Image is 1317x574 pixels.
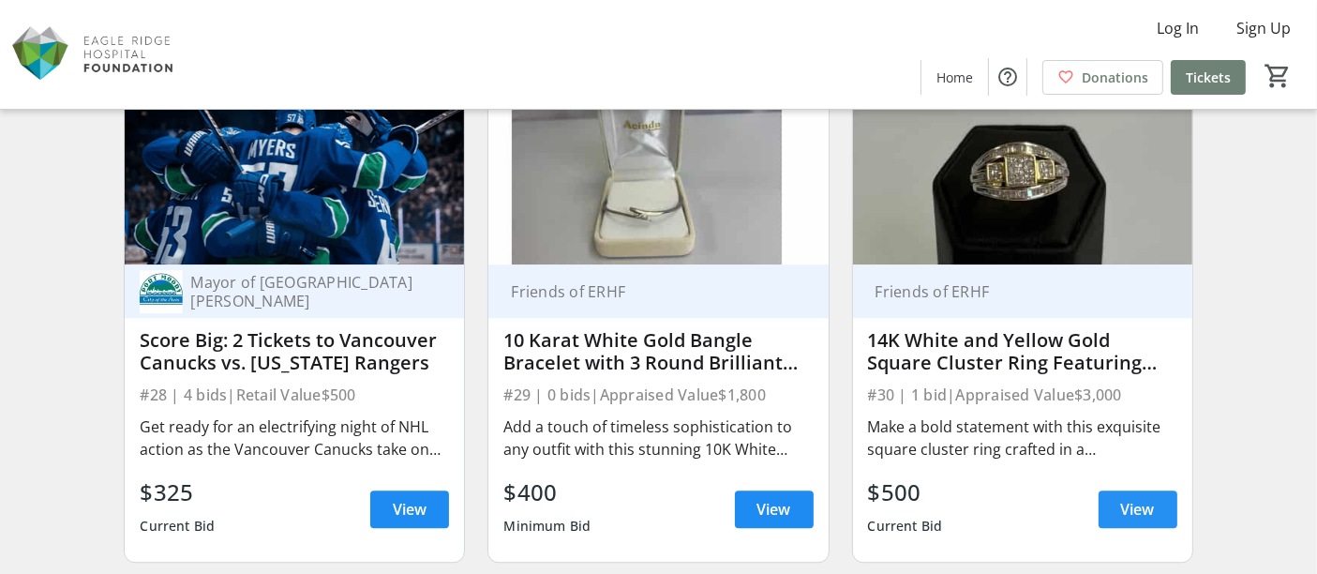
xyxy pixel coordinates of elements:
span: Sign Up [1236,17,1291,39]
img: Mayor of Port Moody [140,270,183,313]
span: View [1121,498,1155,521]
button: Cart [1261,59,1295,93]
div: $500 [868,476,943,509]
div: $400 [503,476,591,509]
button: Sign Up [1221,13,1306,43]
div: Current Bid [868,509,943,543]
a: View [370,491,449,528]
div: 14K White and Yellow Gold Square Cluster Ring Featuring 1.00 Carat Natural Mined Diamonds [868,329,1177,374]
div: Current Bid [140,509,215,543]
a: Home [921,60,988,95]
div: Friends of ERHF [868,282,1155,301]
div: 10 Karat White Gold Bangle Bracelet with 3 Round Brilliant Cut Diamonds [503,329,813,374]
div: Friends of ERHF [503,282,790,301]
div: Mayor of [GEOGRAPHIC_DATA][PERSON_NAME] [183,273,427,310]
img: Eagle Ridge Hospital Foundation's Logo [11,8,178,101]
span: View [393,498,427,521]
a: Donations [1042,60,1163,95]
div: Add a touch of timeless sophistication to any outfit with this stunning 10K White Gold Bangle Bra... [503,415,813,461]
button: Log In [1142,13,1214,43]
a: View [735,491,814,528]
div: #30 | 1 bid | Appraised Value $3,000 [868,382,1177,408]
div: Get ready for an electrifying night of NHL action as the Vancouver Canucks take on the [US_STATE]... [140,415,449,461]
div: #28 | 4 bids | Retail Value $500 [140,382,449,408]
span: Home [936,68,973,87]
div: $325 [140,476,215,509]
div: Make a bold statement with this exquisite square cluster ring crafted in a sophisticated blend of... [868,415,1177,461]
img: 10 Karat White Gold Bangle Bracelet with 3 Round Brilliant Cut Diamonds [488,74,828,265]
div: Score Big: 2 Tickets to Vancouver Canucks vs. [US_STATE] Rangers [140,329,449,374]
div: #29 | 0 bids | Appraised Value $1,800 [503,382,813,408]
span: View [757,498,791,521]
a: View [1099,491,1177,528]
button: Help [989,58,1026,96]
img: Score Big: 2 Tickets to Vancouver Canucks vs. New York Rangers [125,74,464,265]
span: Donations [1082,68,1148,87]
a: Tickets [1171,60,1246,95]
div: Minimum Bid [503,509,591,543]
span: Tickets [1186,68,1231,87]
img: 14K White and Yellow Gold Square Cluster Ring Featuring 1.00 Carat Natural Mined Diamonds [853,74,1192,265]
span: Log In [1157,17,1199,39]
